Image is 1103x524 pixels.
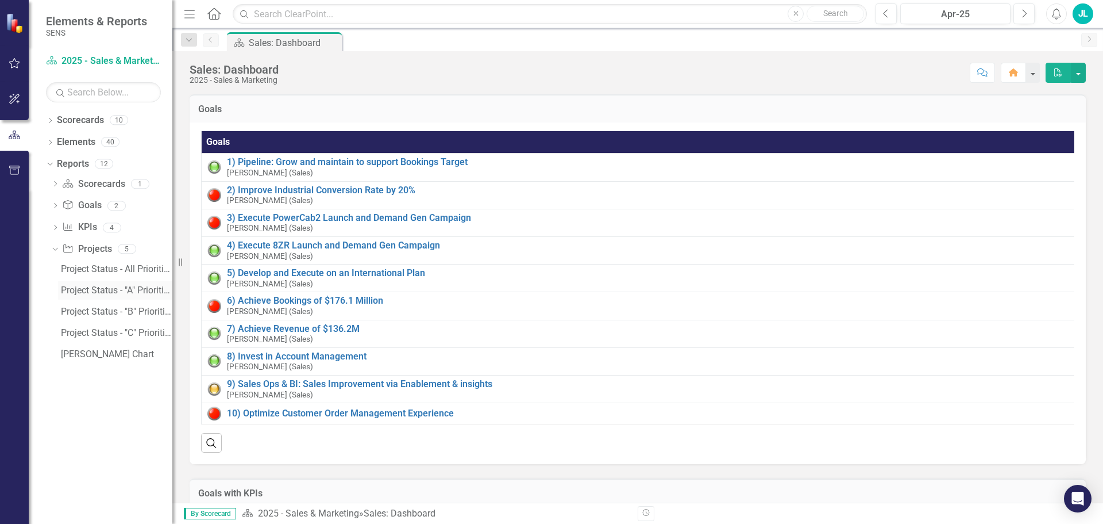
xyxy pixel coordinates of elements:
[202,403,1076,424] td: Double-Click to Edit Right Click for Context Menu
[904,7,1006,21] div: Apr-25
[202,181,1076,209] td: Double-Click to Edit Right Click for Context Menu
[46,14,147,28] span: Elements & Reports
[184,508,236,519] span: By Scorecard
[58,260,172,278] a: Project Status - All Priorities
[807,6,864,22] button: Search
[227,391,313,399] small: [PERSON_NAME] (Sales)
[190,76,279,85] div: 2025 - Sales & Marketing
[207,327,221,341] img: Green: On Track
[198,488,1077,499] h3: Goals with KPIs
[61,349,172,359] div: [PERSON_NAME] Chart
[198,104,1077,114] h3: Goals
[101,137,119,147] div: 40
[207,407,221,420] img: Red: Critical Issues/Off-Track
[202,292,1076,320] td: Double-Click to Edit Right Click for Context Menu
[207,216,221,230] img: Red: Critical Issues/Off-Track
[190,63,279,76] div: Sales: Dashboard
[46,82,161,102] input: Search Below...
[61,328,172,338] div: Project Status - "C" Priorities
[249,36,339,50] div: Sales: Dashboard
[900,3,1011,24] button: Apr-25
[207,188,221,202] img: Red: Critical Issues/Off-Track
[202,375,1076,403] td: Double-Click to Edit Right Click for Context Menu
[57,158,89,171] a: Reports
[823,9,848,18] span: Search
[258,508,359,519] a: 2025 - Sales & Marketing
[227,196,313,205] small: [PERSON_NAME] (Sales)
[227,379,1070,389] a: 9) Sales Ops & BI: Sales Improvement via Enablement & insights
[62,199,101,212] a: Goals
[227,280,313,288] small: [PERSON_NAME] (Sales)
[227,335,313,343] small: [PERSON_NAME] (Sales)
[202,265,1076,292] td: Double-Click to Edit Right Click for Context Menu
[6,13,26,33] img: ClearPoint Strategy
[202,237,1076,265] td: Double-Click to Edit Right Click for Context Menu
[364,508,435,519] div: Sales: Dashboard
[207,271,221,285] img: Green: On Track
[58,345,172,364] a: [PERSON_NAME] Chart
[57,136,95,149] a: Elements
[233,4,867,24] input: Search ClearPoint...
[118,244,136,254] div: 5
[62,221,97,234] a: KPIs
[62,178,125,191] a: Scorecards
[61,285,172,296] div: Project Status - "A" Priorities - Excludes NPI
[131,179,149,189] div: 1
[58,281,172,300] a: Project Status - "A" Priorities - Excludes NPI
[227,252,313,261] small: [PERSON_NAME] (Sales)
[207,354,221,368] img: Green: On Track
[207,383,221,396] img: Yellow: At Risk/Needs Attention
[46,28,147,37] small: SENS
[110,116,128,125] div: 10
[227,268,1070,278] a: 5) Develop and Execute on an International Plan
[227,324,1070,334] a: 7) Achieve Revenue of $136.2M
[227,213,1070,223] a: 3) Execute PowerCab2 Launch and Demand Gen Campaign
[227,169,313,177] small: [PERSON_NAME] (Sales)
[58,303,172,321] a: Project Status - "B" Priorities
[1064,485,1092,512] div: Open Intercom Messenger
[58,324,172,342] a: Project Status - "C" Priorities
[202,347,1076,375] td: Double-Click to Edit Right Click for Context Menu
[61,307,172,317] div: Project Status - "B" Priorities
[207,299,221,313] img: Red: Critical Issues/Off-Track
[227,351,1070,362] a: 8) Invest in Account Management
[227,157,1070,167] a: 1) Pipeline: Grow and maintain to support Bookings Target
[62,243,111,256] a: Projects
[107,201,126,211] div: 2
[227,185,1070,196] a: 2) Improve Industrial Conversion Rate by 20%
[57,114,104,127] a: Scorecards
[207,244,221,258] img: Green: On Track
[227,224,313,232] small: [PERSON_NAME] (Sales)
[202,320,1076,347] td: Double-Click to Edit Right Click for Context Menu
[227,362,313,371] small: [PERSON_NAME] (Sales)
[61,264,172,274] div: Project Status - All Priorities
[202,154,1076,181] td: Double-Click to Edit Right Click for Context Menu
[95,159,113,169] div: 12
[227,408,1070,419] a: 10) Optimize Customer Order Management Experience
[46,55,161,68] a: 2025 - Sales & Marketing
[227,307,313,316] small: [PERSON_NAME] (Sales)
[1073,3,1093,24] button: JL
[227,240,1070,251] a: 4) Execute 8ZR Launch and Demand Gen Campaign
[227,296,1070,306] a: 6) Achieve Bookings of $176.1 Million
[103,223,121,232] div: 4
[202,209,1076,236] td: Double-Click to Edit Right Click for Context Menu
[207,160,221,174] img: Green: On Track
[242,507,629,521] div: »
